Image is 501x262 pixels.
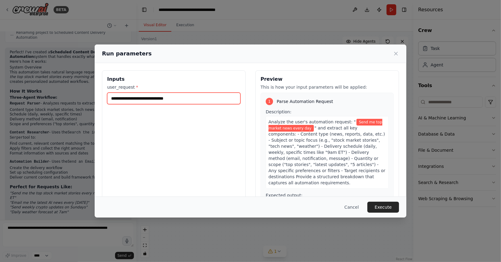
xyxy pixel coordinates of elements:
label: user_request [107,84,240,90]
h3: Inputs [107,76,240,83]
div: 1 [266,98,273,105]
span: Parse Automation Request [277,98,333,104]
h2: Run parameters [102,49,152,58]
span: " and extract all key components: - Content type (news, reports, data, etc.) - Subject or topic f... [268,126,385,185]
h3: Preview [261,76,394,83]
button: Execute [367,202,399,213]
button: Cancel [340,202,364,213]
span: Expected output: [266,193,303,198]
span: Variable: user_request [268,119,382,132]
p: This is how your input parameters will be applied: [261,84,394,90]
span: Description: [266,109,291,114]
span: Analyze the user's automation request: " [268,119,356,124]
